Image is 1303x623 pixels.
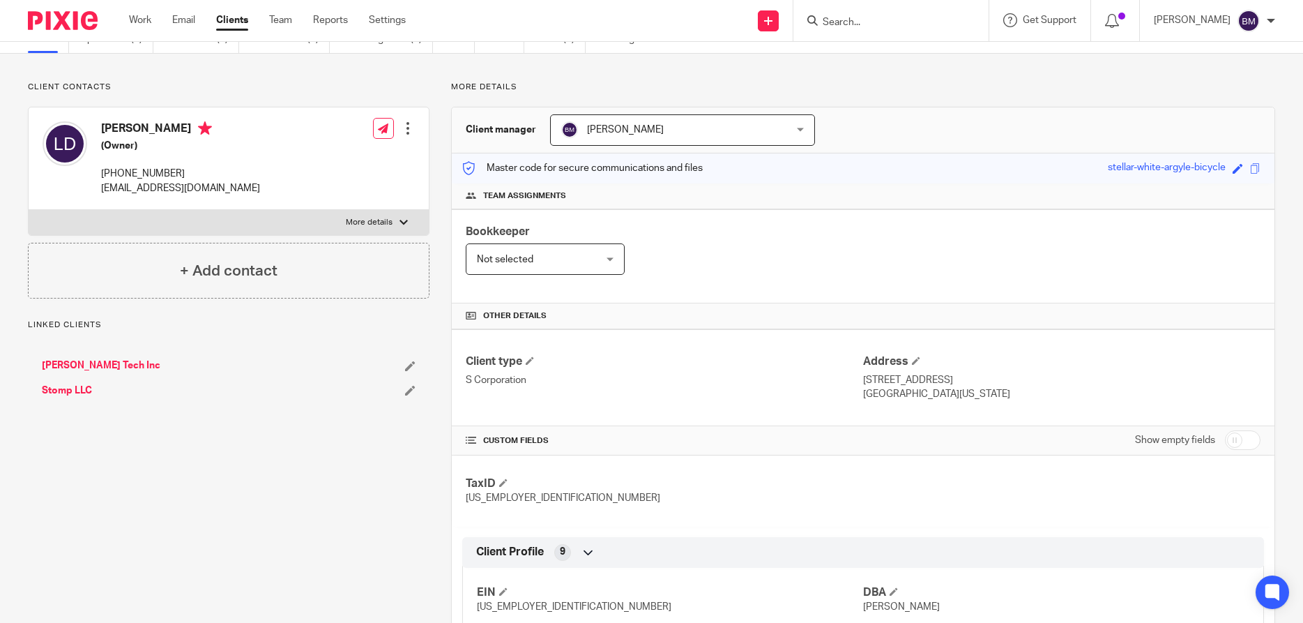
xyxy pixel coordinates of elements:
a: Email [172,13,195,27]
a: Work [129,13,151,27]
p: More details [451,82,1275,93]
img: svg%3E [43,121,87,166]
h4: + Add contact [180,260,277,282]
span: Bookkeeper [466,226,530,237]
h4: EIN [477,585,863,600]
span: Team assignments [483,190,566,202]
img: svg%3E [1237,10,1260,32]
span: Not selected [477,255,533,264]
span: 9 [560,545,565,559]
h4: DBA [863,585,1249,600]
a: Settings [369,13,406,27]
span: [US_EMPLOYER_IDENTIFICATION_NUMBER] [466,493,660,503]
span: [PERSON_NAME] [587,125,664,135]
p: [EMAIL_ADDRESS][DOMAIN_NAME] [101,181,260,195]
span: [PERSON_NAME] [863,602,940,612]
h3: Client manager [466,123,536,137]
a: Team [269,13,292,27]
img: svg%3E [561,121,578,138]
p: [PERSON_NAME] [1154,13,1230,27]
h4: [PERSON_NAME] [101,121,260,139]
p: [STREET_ADDRESS] [863,373,1260,387]
h4: Client type [466,354,863,369]
h5: (Owner) [101,139,260,153]
p: Master code for secure communications and files [462,161,703,175]
h4: CUSTOM FIELDS [466,435,863,446]
span: [US_EMPLOYER_IDENTIFICATION_NUMBER] [477,602,671,612]
img: Pixie [28,11,98,30]
a: Reports [313,13,348,27]
a: [PERSON_NAME] Tech Inc [42,359,160,373]
span: Other details [483,310,547,322]
i: Primary [198,121,212,135]
p: [PHONE_NUMBER] [101,167,260,181]
a: Clients [216,13,248,27]
p: Client contacts [28,82,429,93]
span: Client Profile [476,545,544,560]
p: [GEOGRAPHIC_DATA][US_STATE] [863,387,1260,401]
span: Get Support [1023,15,1076,25]
p: Linked clients [28,320,429,331]
h4: Address [863,354,1260,369]
div: stellar-white-argyle-bicycle [1108,160,1226,177]
p: More details [346,217,393,228]
p: S Corporation [466,373,863,387]
a: Stomp LLC [42,384,92,398]
label: Show empty fields [1135,433,1215,447]
h4: TaxID [466,476,863,491]
input: Search [821,17,947,29]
